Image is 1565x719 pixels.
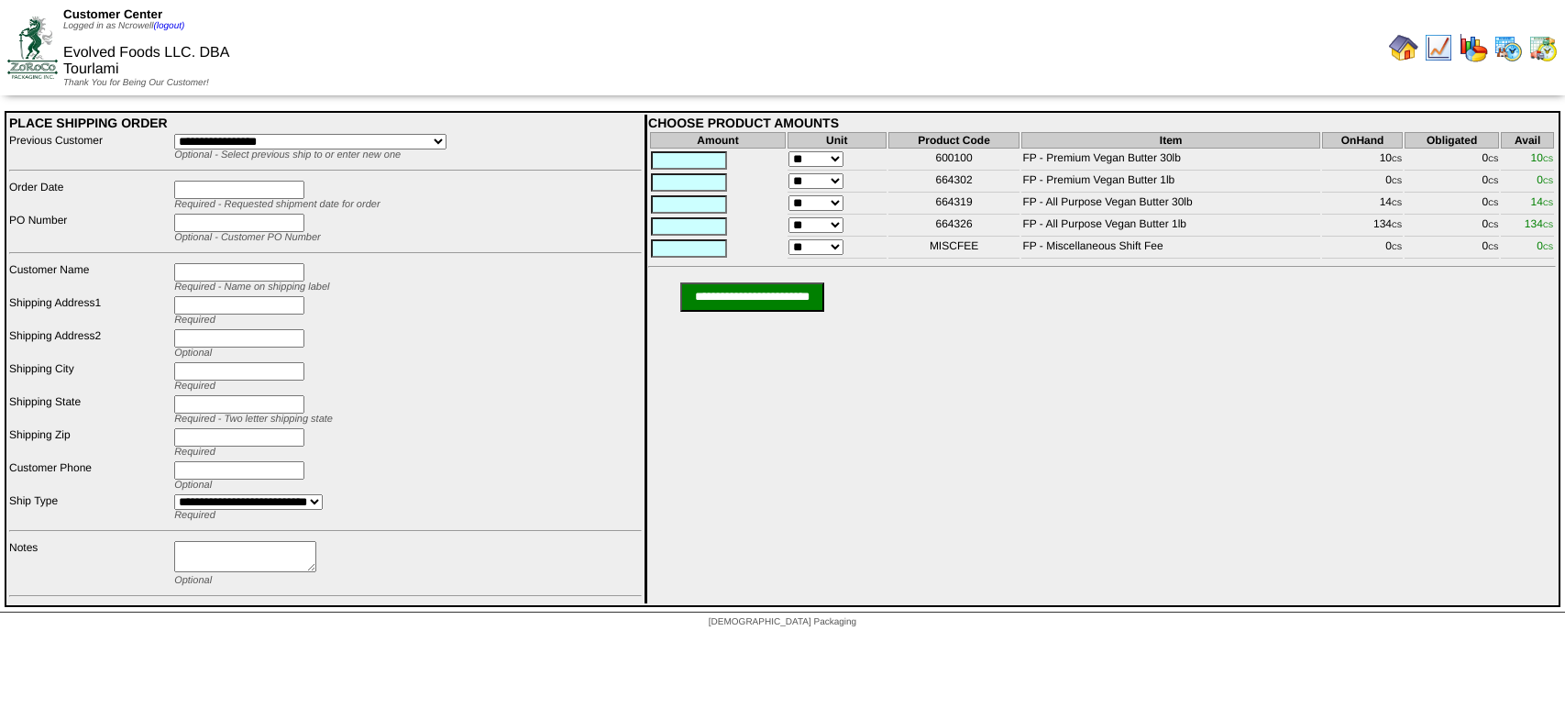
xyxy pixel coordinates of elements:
[1322,132,1403,149] th: OnHand
[1488,243,1498,251] span: CS
[9,116,642,130] div: PLACE SHIPPING ORDER
[1021,132,1320,149] th: Item
[1322,172,1403,193] td: 0
[788,132,887,149] th: Unit
[8,328,171,359] td: Shipping Address2
[648,116,1556,130] div: CHOOSE PRODUCT AMOUNTS
[8,427,171,459] td: Shipping Zip
[8,295,171,326] td: Shipping Address1
[174,199,380,210] span: Required - Requested shipment date for order
[1322,238,1403,259] td: 0
[650,132,786,149] th: Amount
[8,361,171,393] td: Shipping City
[1501,132,1554,149] th: Avail
[1392,155,1402,163] span: CS
[63,78,209,88] span: Thank You for Being Our Customer!
[1488,155,1498,163] span: CS
[153,21,184,31] a: (logout)
[1537,239,1553,252] span: 0
[8,540,171,587] td: Notes
[8,180,171,211] td: Order Date
[63,45,229,77] span: Evolved Foods LLC. DBA Tourlami
[888,238,1020,259] td: MISCFEE
[1488,177,1498,185] span: CS
[1021,150,1320,171] td: FP - Premium Vegan Butter 30lb
[1405,150,1499,171] td: 0
[1405,132,1499,149] th: Obligated
[1459,33,1488,62] img: graph.gif
[1543,243,1553,251] span: CS
[174,575,212,586] span: Optional
[888,150,1020,171] td: 600100
[1021,238,1320,259] td: FP - Miscellaneous Shift Fee
[174,510,215,521] span: Required
[1405,172,1499,193] td: 0
[1405,216,1499,237] td: 0
[888,132,1020,149] th: Product Code
[1021,172,1320,193] td: FP - Premium Vegan Butter 1lb
[1543,177,1553,185] span: CS
[174,480,212,491] span: Optional
[1322,194,1403,215] td: 14
[1405,238,1499,259] td: 0
[1405,194,1499,215] td: 0
[1493,33,1523,62] img: calendarprod.gif
[174,447,215,458] span: Required
[1392,177,1402,185] span: CS
[174,315,215,326] span: Required
[1543,221,1553,229] span: CS
[1392,221,1402,229] span: CS
[1488,221,1498,229] span: CS
[8,460,171,492] td: Customer Phone
[1525,217,1553,230] span: 134
[1322,150,1403,171] td: 10
[8,133,171,161] td: Previous Customer
[1528,33,1558,62] img: calendarinout.gif
[174,232,321,243] span: Optional - Customer PO Number
[1531,151,1553,164] span: 10
[1537,173,1553,186] span: 0
[174,414,333,425] span: Required - Two letter shipping state
[1543,199,1553,207] span: CS
[1322,216,1403,237] td: 134
[8,493,171,522] td: Ship Type
[888,194,1020,215] td: 664319
[174,348,212,359] span: Optional
[63,7,162,21] span: Customer Center
[7,17,58,78] img: ZoRoCo_Logo(Green%26Foil)%20jpg.webp
[1392,243,1402,251] span: CS
[174,149,401,160] span: Optional - Select previous ship to or enter new one
[1392,199,1402,207] span: CS
[1488,199,1498,207] span: CS
[174,282,329,293] span: Required - Name on shipping label
[1543,155,1553,163] span: CS
[174,381,215,392] span: Required
[709,617,856,627] span: [DEMOGRAPHIC_DATA] Packaging
[8,394,171,426] td: Shipping State
[1389,33,1418,62] img: home.gif
[8,262,171,293] td: Customer Name
[8,213,171,244] td: PO Number
[888,172,1020,193] td: 664302
[1424,33,1453,62] img: line_graph.gif
[1021,194,1320,215] td: FP - All Purpose Vegan Butter 30lb
[1531,195,1553,208] span: 14
[1021,216,1320,237] td: FP - All Purpose Vegan Butter 1lb
[63,21,184,31] span: Logged in as Ncrowell
[888,216,1020,237] td: 664326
